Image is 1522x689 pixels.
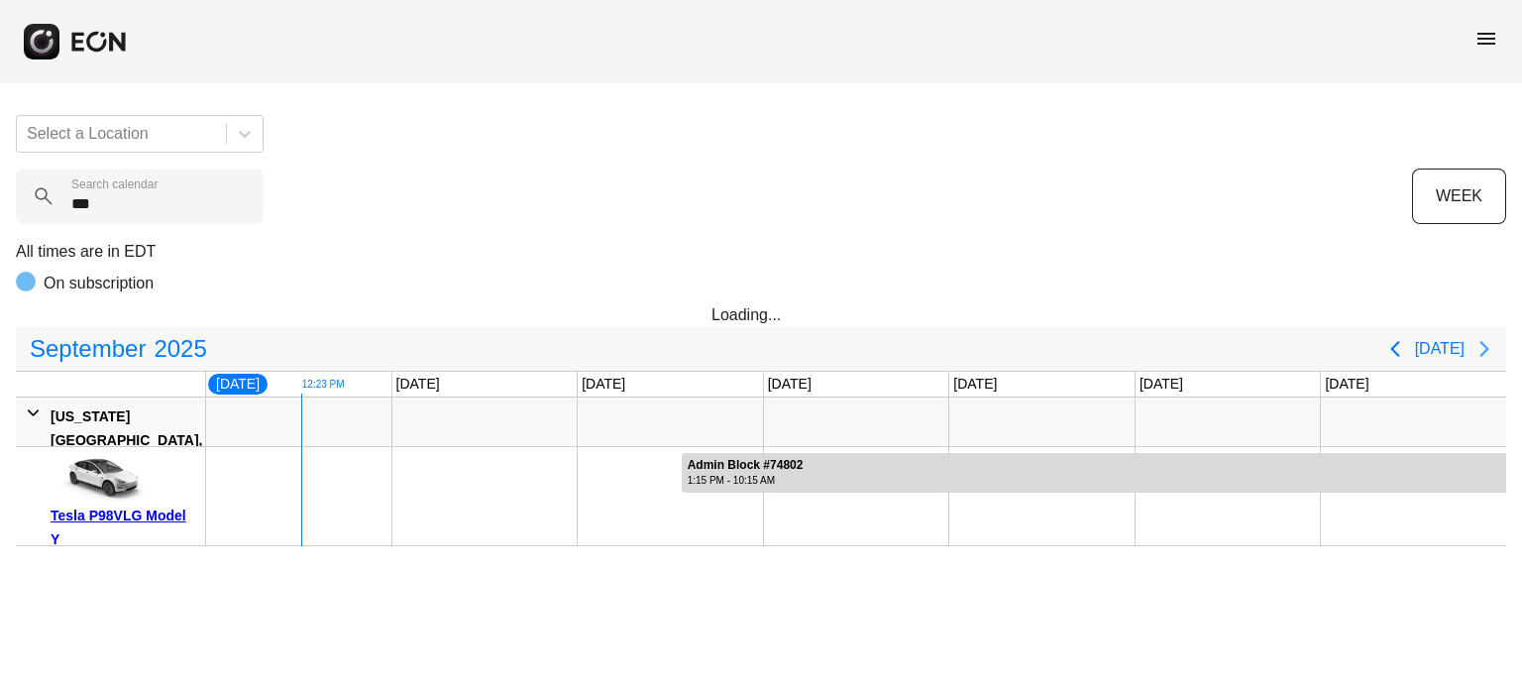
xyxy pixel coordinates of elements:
[44,272,154,295] p: On subscription
[1136,372,1187,397] div: [DATE]
[688,473,804,488] div: 1:15 PM - 10:15 AM
[688,458,804,473] div: Admin Block #74802
[26,329,150,369] span: September
[1375,329,1415,369] button: Previous page
[71,176,158,192] label: Search calendar
[1465,329,1504,369] button: Next page
[16,240,1506,264] p: All times are in EDT
[51,504,198,551] div: Tesla P98VLG Model Y
[949,372,1001,397] div: [DATE]
[18,329,219,369] button: September2025
[1474,27,1498,51] span: menu
[711,303,811,327] div: Loading...
[578,372,629,397] div: [DATE]
[392,372,444,397] div: [DATE]
[1321,372,1372,397] div: [DATE]
[1415,331,1465,367] button: [DATE]
[764,372,815,397] div: [DATE]
[51,454,150,504] img: car
[51,404,202,476] div: [US_STATE][GEOGRAPHIC_DATA], [GEOGRAPHIC_DATA]
[150,329,210,369] span: 2025
[681,447,1507,493] div: Rented for 8 days by Admin Block Current status is rental
[1412,169,1506,224] button: WEEK
[206,372,270,397] div: [DATE]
